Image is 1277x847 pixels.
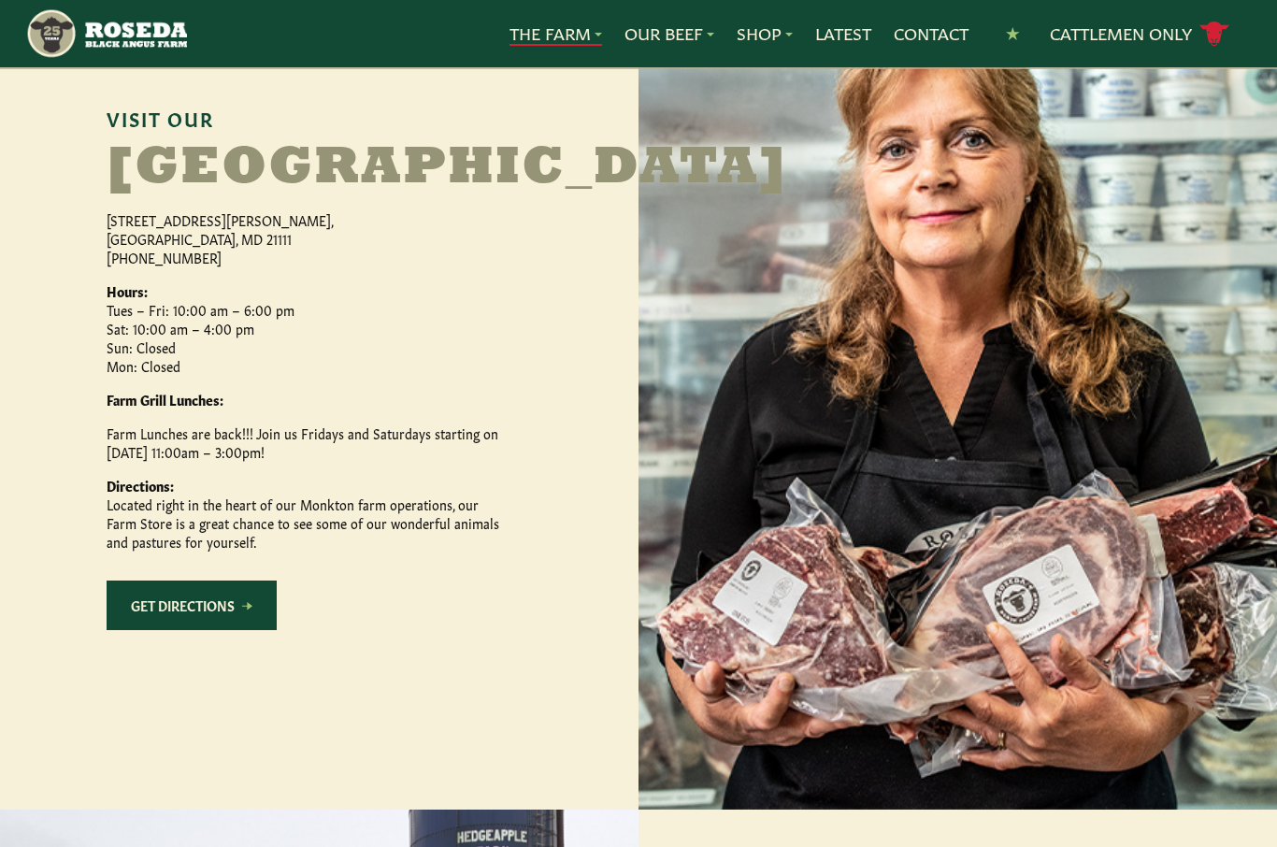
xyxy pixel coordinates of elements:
a: Our Beef [624,22,714,46]
a: Cattlemen Only [1050,18,1229,50]
p: [STREET_ADDRESS][PERSON_NAME], [GEOGRAPHIC_DATA], MD 21111 [PHONE_NUMBER] [107,210,499,266]
strong: Directions: [107,476,174,495]
strong: Farm Grill Lunches: [107,390,223,409]
strong: Hours: [107,281,148,300]
h6: Visit Our [107,108,532,128]
a: Shop [737,22,793,46]
a: Get Directions [107,581,277,630]
p: Tues – Fri: 10:00 am – 6:00 pm Sat: 10:00 am – 4:00 pm Sun: Closed Mon: Closed [107,281,499,375]
h2: [GEOGRAPHIC_DATA] [107,143,532,195]
a: The Farm [509,22,602,46]
p: Farm Lunches are back!!! Join us Fridays and Saturdays starting on [DATE] 11:00am – 3:00pm! [107,423,499,461]
a: Latest [815,22,871,46]
img: https://roseda.com/wp-content/uploads/2021/05/roseda-25-header.png [25,7,187,60]
p: Located right in the heart of our Monkton farm operations, our Farm Store is a great chance to se... [107,476,499,551]
a: Contact [894,22,969,46]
